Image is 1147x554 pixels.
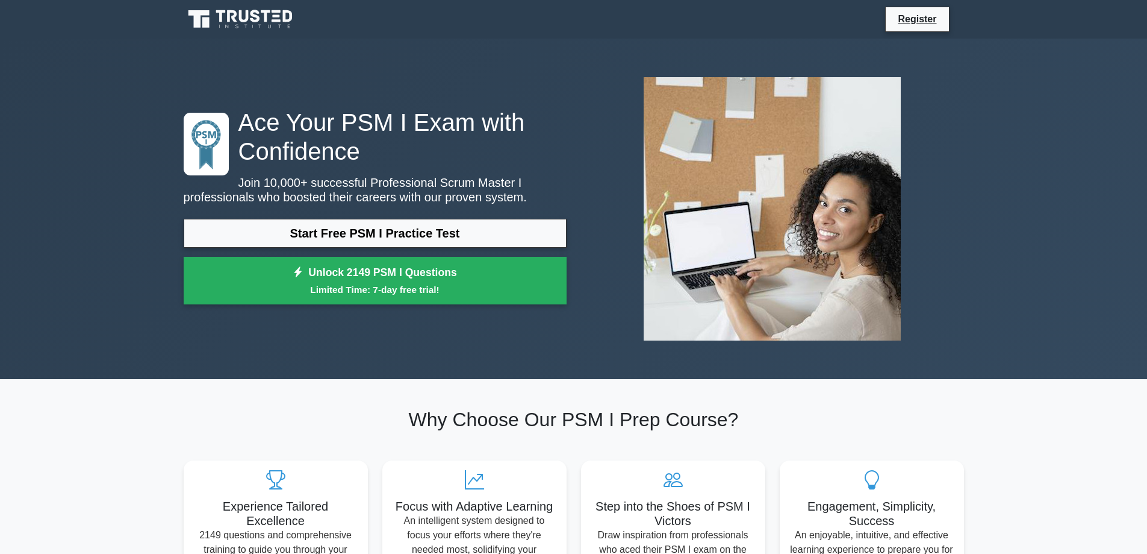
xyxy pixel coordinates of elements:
p: Join 10,000+ successful Professional Scrum Master I professionals who boosted their careers with ... [184,175,567,204]
h5: Engagement, Simplicity, Success [789,499,954,528]
a: Register [891,11,943,27]
a: Start Free PSM I Practice Test [184,219,567,248]
small: Limited Time: 7-day free trial! [199,283,552,297]
h5: Step into the Shoes of PSM I Victors [591,499,756,528]
h5: Experience Tailored Excellence [193,499,358,528]
a: Unlock 2149 PSM I QuestionsLimited Time: 7-day free trial! [184,257,567,305]
h1: Ace Your PSM I Exam with Confidence [184,108,567,166]
h5: Focus with Adaptive Learning [392,499,557,514]
h2: Why Choose Our PSM I Prep Course? [184,408,964,431]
